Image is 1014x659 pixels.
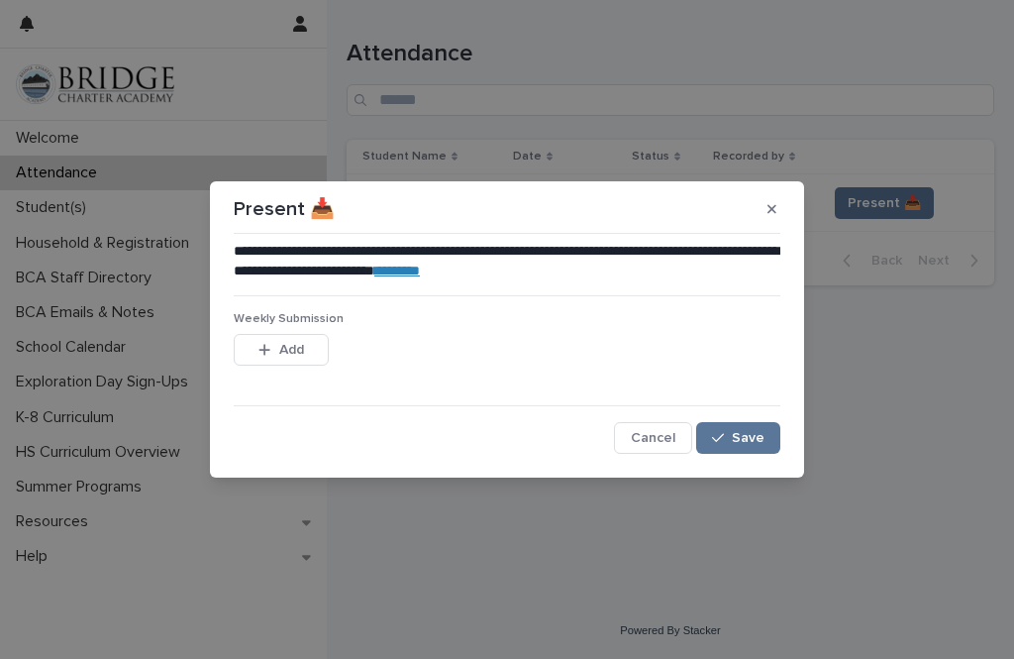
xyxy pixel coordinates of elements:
[614,422,692,454] button: Cancel
[234,334,329,366] button: Add
[234,197,335,221] p: Present 📥
[732,431,764,445] span: Save
[279,343,304,357] span: Add
[234,313,344,325] span: Weekly Submission
[631,431,675,445] span: Cancel
[696,422,780,454] button: Save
